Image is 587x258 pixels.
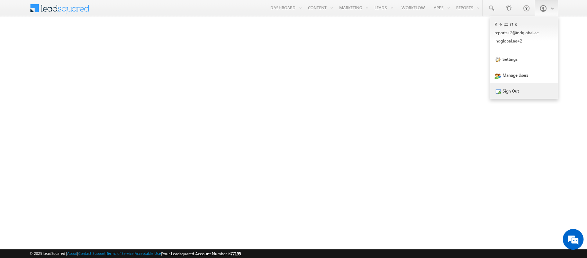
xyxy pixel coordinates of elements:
[78,251,106,256] a: Contact Support
[94,203,126,212] em: Start Chat
[12,36,29,45] img: d_60004797649_company_0_60004797649
[9,64,126,197] textarea: Type your message and hit 'Enter'
[114,3,130,20] div: Minimize live chat window
[231,251,241,256] span: 77195
[135,251,161,256] a: Acceptable Use
[495,21,553,27] p: Reports
[162,251,241,256] span: Your Leadsquared Account Number is
[107,251,134,256] a: Terms of Service
[495,38,553,44] p: indgl obal. ae+2
[490,67,558,83] a: Manage Users
[490,51,558,67] a: Settings
[36,36,116,45] div: Chat with us now
[67,251,77,256] a: About
[490,83,558,99] a: Sign Out
[29,250,241,257] span: © 2025 LeadSquared | | | | |
[490,16,558,51] a: Reports reports+2@indglobal.ae indglobal.ae+2
[495,30,553,35] p: repor ts+2@ indgl obal. ae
